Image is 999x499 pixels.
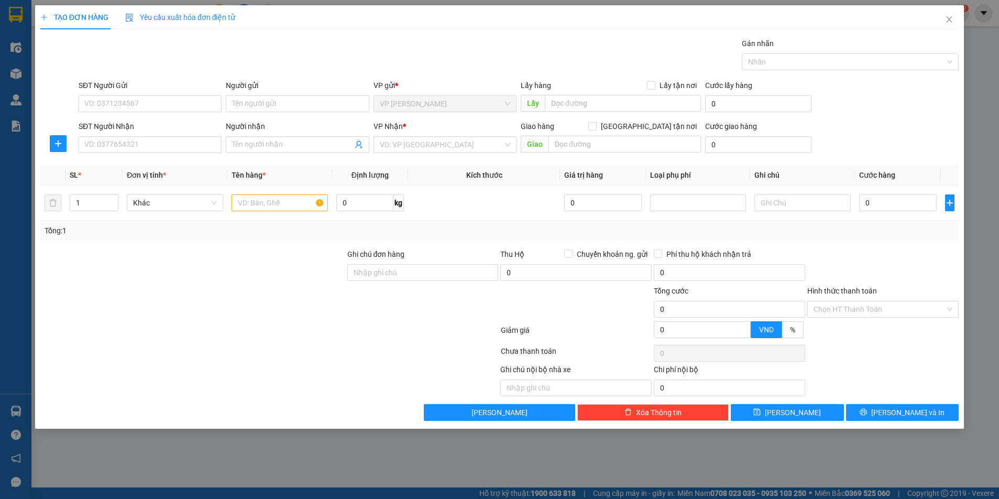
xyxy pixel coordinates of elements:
[125,13,236,21] span: Yêu cầu xuất hóa đơn điện tử
[624,408,632,417] span: delete
[654,364,805,379] div: Chi phí nội bộ
[232,194,328,211] input: VD: Bàn, Ghế
[807,287,877,295] label: Hình thức thanh toán
[545,95,701,112] input: Dọc đường
[859,171,895,179] span: Cước hàng
[40,13,108,21] span: TẠO ĐƠN HÀNG
[70,171,78,179] span: SL
[945,15,953,24] span: close
[655,80,701,91] span: Lấy tận nơi
[705,122,757,131] label: Cước giao hàng
[759,326,774,334] span: VND
[750,165,855,186] th: Ghi chú
[500,364,652,379] div: Ghi chú nội bộ nhà xe
[935,5,964,35] button: Close
[226,80,369,91] div: Người gửi
[564,194,641,211] input: 0
[946,199,954,207] span: plus
[860,408,867,417] span: printer
[50,135,67,152] button: plus
[646,165,751,186] th: Loại phụ phí
[573,248,652,260] span: Chuyển khoản ng. gửi
[79,80,222,91] div: SĐT Người Gửi
[731,404,844,421] button: save[PERSON_NAME]
[705,81,752,90] label: Cước lấy hàng
[347,250,405,258] label: Ghi chú đơn hàng
[945,194,955,211] button: plus
[226,121,369,132] div: Người nhận
[125,14,134,22] img: icon
[393,194,404,211] span: kg
[564,171,603,179] span: Giá trị hàng
[374,122,403,131] span: VP Nhận
[754,194,851,211] input: Ghi Chú
[380,96,510,112] span: VP Nghi Xuân
[662,248,755,260] span: Phí thu hộ khách nhận trả
[597,121,701,132] span: [GEOGRAPHIC_DATA] tận nơi
[765,407,821,418] span: [PERSON_NAME]
[355,140,363,149] span: user-add
[846,404,959,421] button: printer[PERSON_NAME] và In
[521,95,545,112] span: Lấy
[352,171,389,179] span: Định lượng
[40,14,48,21] span: plus
[50,139,66,148] span: plus
[500,324,653,343] div: Giảm giá
[471,407,528,418] span: [PERSON_NAME]
[636,407,682,418] span: Xóa Thông tin
[705,95,811,112] input: Cước lấy hàng
[548,136,701,153] input: Dọc đường
[871,407,945,418] span: [PERSON_NAME] và In
[753,408,761,417] span: save
[521,136,548,153] span: Giao
[500,345,653,364] div: Chưa thanh toán
[45,194,61,211] button: delete
[374,80,517,91] div: VP gửi
[232,171,266,179] span: Tên hàng
[500,250,524,258] span: Thu Hộ
[790,326,795,334] span: %
[577,404,729,421] button: deleteXóa Thông tin
[45,225,386,236] div: Tổng: 1
[79,121,222,132] div: SĐT Người Nhận
[500,379,652,396] input: Nhập ghi chú
[424,404,575,421] button: [PERSON_NAME]
[133,195,217,211] span: Khác
[466,171,502,179] span: Kích thước
[347,264,499,281] input: Ghi chú đơn hàng
[705,136,811,153] input: Cước giao hàng
[127,171,166,179] span: Đơn vị tính
[521,122,554,131] span: Giao hàng
[521,81,551,90] span: Lấy hàng
[742,39,774,48] label: Gán nhãn
[654,287,688,295] span: Tổng cước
